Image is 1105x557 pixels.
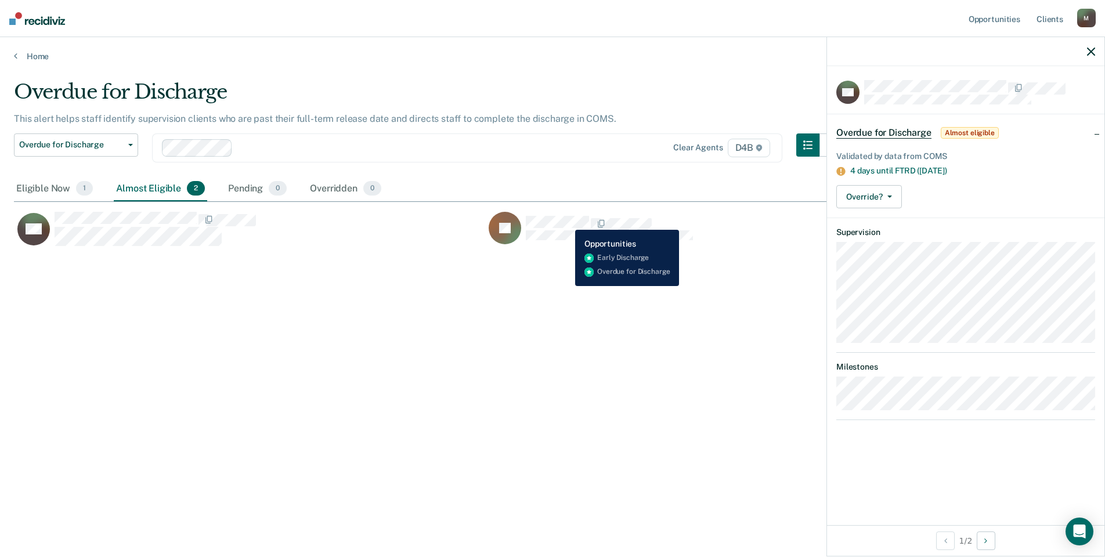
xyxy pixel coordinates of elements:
[836,227,1095,237] dt: Supervision
[269,181,287,196] span: 0
[226,176,289,202] div: Pending
[941,127,999,139] span: Almost eligible
[836,151,1095,161] div: Validated by data from COMS
[850,166,1095,176] div: 4 days until FTRD ([DATE])
[936,531,955,550] button: Previous Opportunity
[1077,9,1096,27] div: M
[363,181,381,196] span: 0
[14,113,616,124] p: This alert helps staff identify supervision clients who are past their full-term release date and...
[1066,518,1093,545] div: Open Intercom Messenger
[14,51,1091,62] a: Home
[673,143,723,153] div: Clear agents
[9,12,65,25] img: Recidiviz
[14,80,843,113] div: Overdue for Discharge
[19,140,124,150] span: Overdue for Discharge
[728,139,770,157] span: D4B
[827,114,1104,151] div: Overdue for DischargeAlmost eligible
[485,211,956,258] div: CaseloadOpportunityCell-0540447
[114,176,207,202] div: Almost Eligible
[308,176,384,202] div: Overridden
[14,176,95,202] div: Eligible Now
[836,185,902,208] button: Override?
[827,525,1104,556] div: 1 / 2
[977,531,995,550] button: Next Opportunity
[76,181,93,196] span: 1
[187,181,205,196] span: 2
[836,127,931,139] span: Overdue for Discharge
[14,211,485,258] div: CaseloadOpportunityCell-0792106
[836,362,1095,372] dt: Milestones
